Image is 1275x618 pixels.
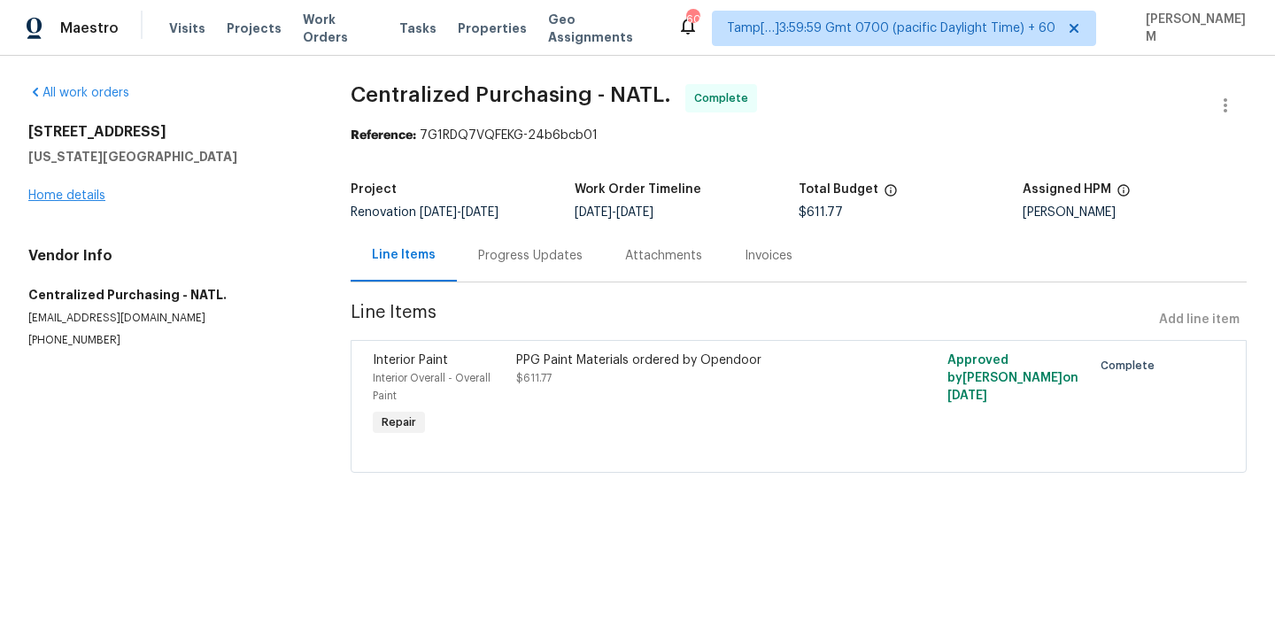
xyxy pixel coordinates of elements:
h5: Project [351,183,397,196]
span: [PERSON_NAME] M [1139,11,1248,46]
span: $611.77 [799,206,843,219]
div: 7G1RDQ7VQFEKG-24b6bcb01 [351,127,1247,144]
span: Approved by [PERSON_NAME] on [947,354,1078,402]
span: The hpm assigned to this work order. [1117,183,1131,206]
h5: Work Order Timeline [575,183,701,196]
span: Tamp[…]3:59:59 Gmt 0700 (pacific Daylight Time) + 60 [727,19,1055,37]
span: Visits [169,19,205,37]
p: [EMAIL_ADDRESS][DOMAIN_NAME] [28,311,308,326]
div: Progress Updates [478,247,583,265]
span: Interior Paint [373,354,448,367]
p: [PHONE_NUMBER] [28,333,308,348]
span: Complete [1101,357,1162,375]
span: Complete [694,89,755,107]
div: Line Items [372,246,436,264]
b: Reference: [351,129,416,142]
h5: Centralized Purchasing - NATL. [28,286,308,304]
span: Geo Assignments [548,11,656,46]
div: 606 [686,11,699,28]
span: [DATE] [461,206,498,219]
span: Renovation [351,206,498,219]
span: Properties [458,19,527,37]
span: Centralized Purchasing - NATL. [351,84,671,105]
div: Attachments [625,247,702,265]
span: Work Orders [303,11,378,46]
span: [DATE] [947,390,987,402]
span: - [575,206,653,219]
a: Home details [28,189,105,202]
h5: Total Budget [799,183,878,196]
span: Repair [375,413,423,431]
div: [PERSON_NAME] [1023,206,1247,219]
span: - [420,206,498,219]
span: Tasks [399,22,437,35]
h5: Assigned HPM [1023,183,1111,196]
h5: [US_STATE][GEOGRAPHIC_DATA] [28,148,308,166]
a: All work orders [28,87,129,99]
span: The total cost of line items that have been proposed by Opendoor. This sum includes line items th... [884,183,898,206]
span: [DATE] [616,206,653,219]
span: Interior Overall - Overall Paint [373,373,491,401]
div: PPG Paint Materials ordered by Opendoor [516,351,865,369]
span: Maestro [60,19,119,37]
span: [DATE] [575,206,612,219]
div: Invoices [745,247,792,265]
span: [DATE] [420,206,457,219]
h2: [STREET_ADDRESS] [28,123,308,141]
h4: Vendor Info [28,247,308,265]
span: Line Items [351,304,1152,336]
span: $611.77 [516,373,552,383]
span: Projects [227,19,282,37]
